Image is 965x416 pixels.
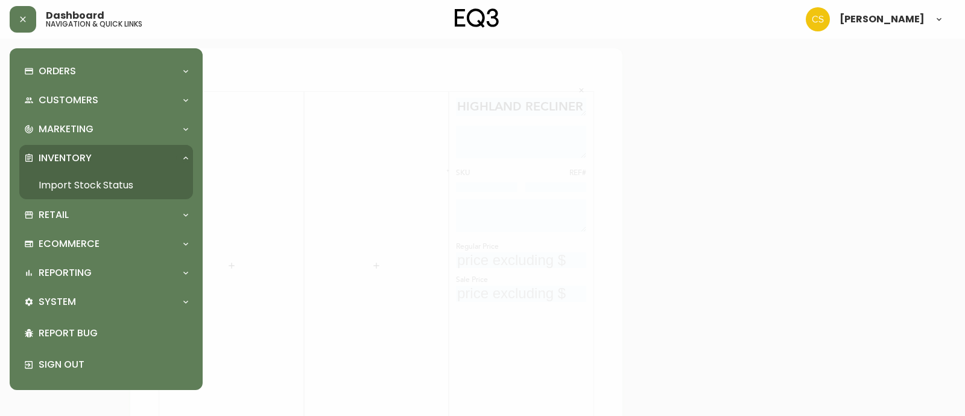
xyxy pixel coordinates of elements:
img: 996bfd46d64b78802a67b62ffe4c27a2 [806,7,830,31]
p: Sign Out [39,358,188,371]
div: Retail [19,202,193,228]
textarea: Red wine rack [25,45,92,90]
span: [PERSON_NAME] [840,14,925,24]
div: Was [98,46,163,59]
p: Inventory [39,152,92,165]
p: Reporting [39,266,92,280]
a: Import Stock Status [19,171,193,199]
p: Report Bug [39,327,188,340]
div: Orders [19,58,193,85]
h5: navigation & quick links [46,21,142,28]
p: System [39,295,76,309]
div: Sign Out [19,349,193,380]
div: Inventory [19,145,193,171]
p: Orders [39,65,76,78]
div: Marketing [19,116,193,142]
div: System [19,289,193,315]
p: Retail [39,208,69,222]
p: Ecommerce [39,237,100,251]
div: Now [98,59,163,71]
div: Ecommerce [19,231,193,257]
span: Dashboard [46,11,104,21]
input: price excluding $ [163,59,199,71]
img: logo [455,8,499,28]
div: Report Bug [19,318,193,349]
p: Customers [39,94,98,107]
div: Customers [19,87,193,114]
div: Reporting [19,260,193,286]
input: price excluding $ [163,46,199,59]
p: Marketing [39,123,93,136]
